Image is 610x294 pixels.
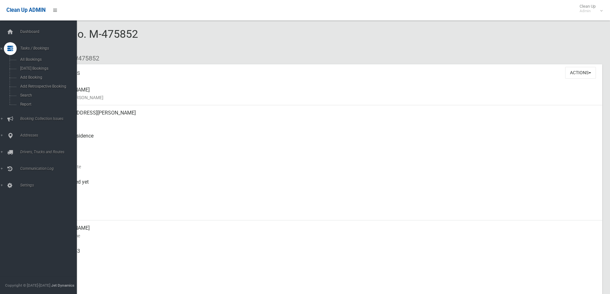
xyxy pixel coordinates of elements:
span: Communication Log [18,166,82,171]
small: Mobile [51,255,597,263]
small: Contact Name [51,232,597,240]
div: [STREET_ADDRESS][PERSON_NAME] [51,105,597,128]
div: Front of Residence [51,128,597,151]
span: Booking No. M-475852 [28,28,138,52]
span: Clean Up ADMIN [6,7,45,13]
span: Clean Up [576,4,602,13]
div: [DATE] [51,151,597,174]
small: Address [51,117,597,124]
small: Zone [51,209,597,217]
div: [PERSON_NAME] [51,82,597,105]
span: Add Booking [18,75,76,80]
span: Dashboard [18,29,82,34]
span: Add Retrospective Booking [18,84,76,89]
div: 0449805053 [51,243,597,266]
span: Booking Collection Issues [18,116,82,121]
strong: Jet Dynamics [51,283,74,288]
div: [DATE] [51,197,597,220]
small: Collection Date [51,163,597,171]
span: Tasks / Bookings [18,46,82,51]
span: [DATE] Bookings [18,66,76,71]
li: #475852 [70,52,99,64]
div: [PERSON_NAME] [51,220,597,243]
span: Drivers, Trucks and Routes [18,150,82,154]
small: Landline [51,278,597,286]
span: Addresses [18,133,82,138]
span: Search [18,93,76,98]
small: Name of [PERSON_NAME] [51,94,597,101]
div: Not collected yet [51,174,597,197]
small: Admin [580,9,596,13]
span: Settings [18,183,82,187]
button: Actions [565,67,596,79]
div: None given [51,266,597,290]
span: Report [18,102,76,107]
span: Copyright © [DATE]-[DATE] [5,283,50,288]
small: Collected At [51,186,597,194]
small: Pickup Point [51,140,597,147]
span: All Bookings [18,57,76,62]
